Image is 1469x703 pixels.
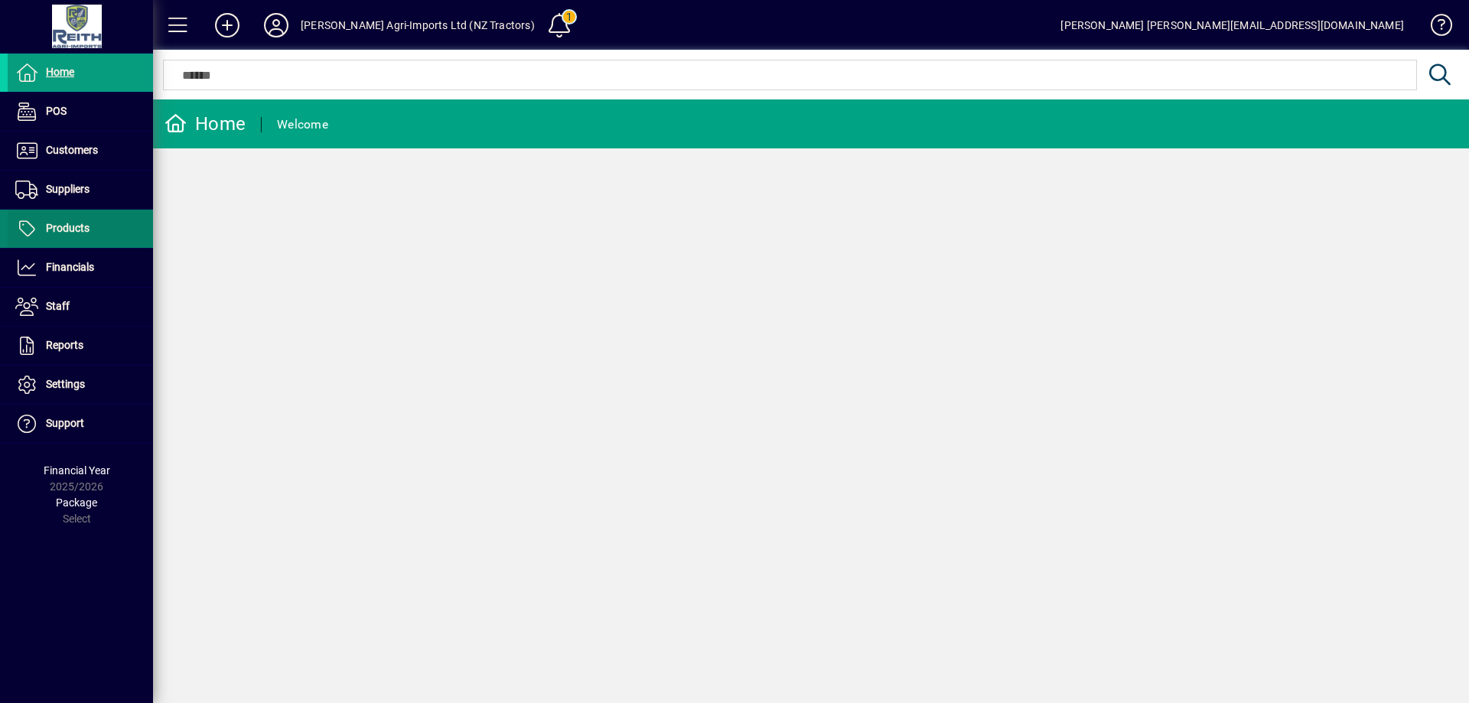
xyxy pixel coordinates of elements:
[46,300,70,312] span: Staff
[46,378,85,390] span: Settings
[8,366,153,404] a: Settings
[46,417,84,429] span: Support
[8,93,153,131] a: POS
[46,183,90,195] span: Suppliers
[44,464,110,477] span: Financial Year
[46,339,83,351] span: Reports
[46,144,98,156] span: Customers
[8,405,153,443] a: Support
[1060,13,1404,37] div: [PERSON_NAME] [PERSON_NAME][EMAIL_ADDRESS][DOMAIN_NAME]
[56,496,97,509] span: Package
[8,249,153,287] a: Financials
[8,171,153,209] a: Suppliers
[164,112,246,136] div: Home
[46,261,94,273] span: Financials
[8,210,153,248] a: Products
[8,327,153,365] a: Reports
[46,66,74,78] span: Home
[8,288,153,326] a: Staff
[277,112,328,137] div: Welcome
[46,105,67,117] span: POS
[8,132,153,170] a: Customers
[46,222,90,234] span: Products
[301,13,535,37] div: [PERSON_NAME] Agri-Imports Ltd (NZ Tractors)
[1419,3,1450,53] a: Knowledge Base
[203,11,252,39] button: Add
[252,11,301,39] button: Profile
